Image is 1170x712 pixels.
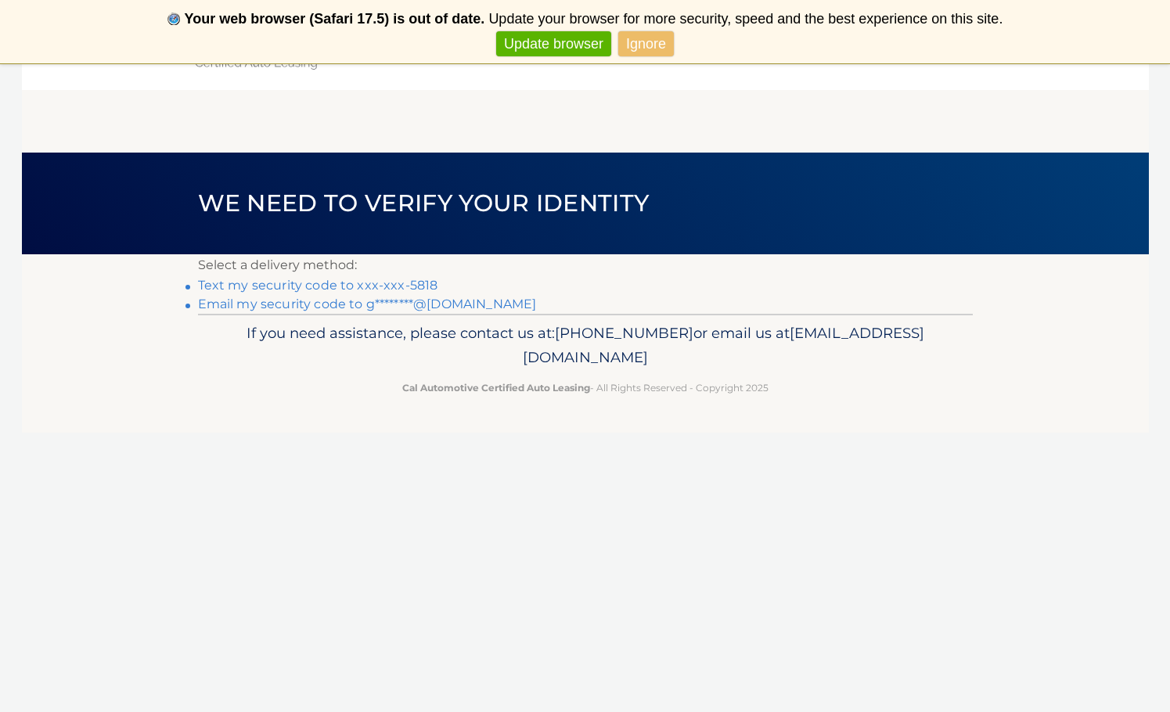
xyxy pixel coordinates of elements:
a: Email my security code to g********@[DOMAIN_NAME] [198,297,537,311]
a: Text my security code to xxx-xxx-5818 [198,278,438,293]
span: [PHONE_NUMBER] [555,324,693,342]
p: Select a delivery method: [198,254,973,276]
a: Ignore [618,31,674,57]
b: Your web browser (Safari 17.5) is out of date. [185,11,485,27]
p: - All Rights Reserved - Copyright 2025 [208,379,963,396]
strong: Cal Automotive Certified Auto Leasing [402,382,590,394]
a: Update browser [496,31,611,57]
span: We need to verify your identity [198,189,650,218]
p: If you need assistance, please contact us at: or email us at [208,321,963,371]
span: Update your browser for more security, speed and the best experience on this site. [488,11,1003,27]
